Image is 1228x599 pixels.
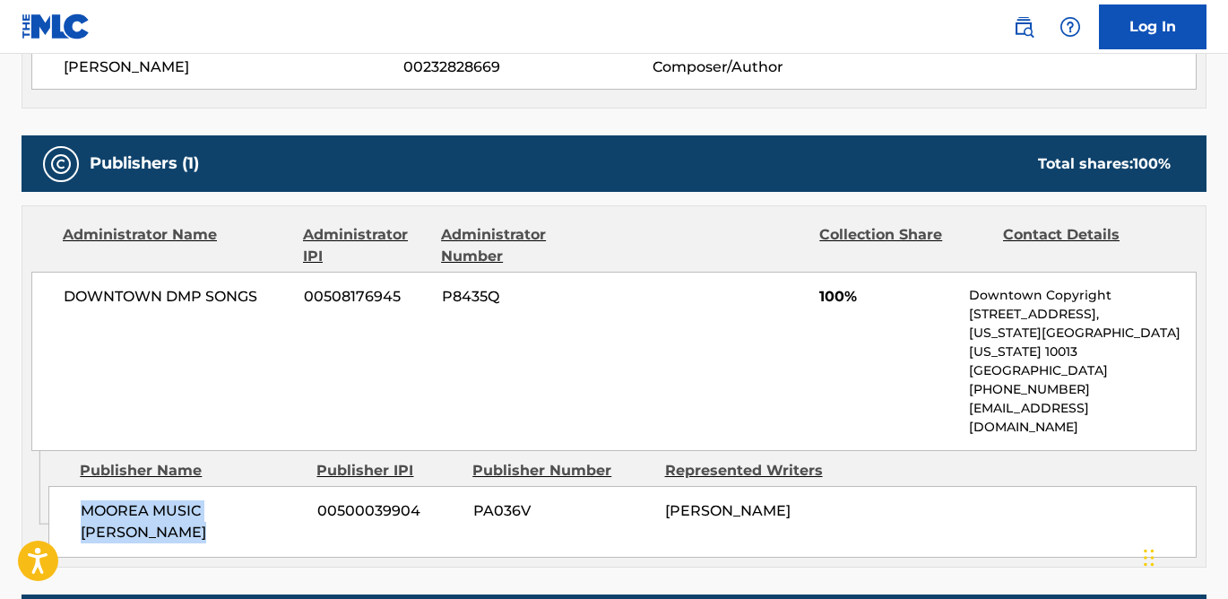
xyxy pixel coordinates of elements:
[81,500,304,543] span: MOOREA MUSIC [PERSON_NAME]
[653,56,879,78] span: Composer/Author
[819,286,956,308] span: 100%
[969,305,1196,324] p: [STREET_ADDRESS],
[80,460,303,482] div: Publisher Name
[317,500,460,522] span: 00500039904
[1013,16,1034,38] img: search
[969,361,1196,380] p: [GEOGRAPHIC_DATA]
[969,399,1196,437] p: [EMAIL_ADDRESS][DOMAIN_NAME]
[1003,224,1173,267] div: Contact Details
[472,460,651,482] div: Publisher Number
[969,380,1196,399] p: [PHONE_NUMBER]
[22,13,91,39] img: MLC Logo
[473,500,652,522] span: PA036V
[403,56,653,78] span: 00232828669
[316,460,459,482] div: Publisher IPI
[1038,153,1171,175] div: Total shares:
[969,286,1196,305] p: Downtown Copyright
[441,224,611,267] div: Administrator Number
[304,286,428,308] span: 00508176945
[665,502,791,519] span: [PERSON_NAME]
[1059,16,1081,38] img: help
[1138,513,1228,599] iframe: Chat Widget
[50,153,72,175] img: Publishers
[819,224,990,267] div: Collection Share
[64,286,290,308] span: DOWNTOWN DMP SONGS
[63,224,290,267] div: Administrator Name
[1144,531,1154,585] div: Drag
[90,153,199,174] h5: Publishers (1)
[64,56,403,78] span: [PERSON_NAME]
[1099,4,1206,49] a: Log In
[442,286,611,308] span: P8435Q
[665,460,843,482] div: Represented Writers
[969,324,1196,361] p: [US_STATE][GEOGRAPHIC_DATA][US_STATE] 10013
[1052,9,1088,45] div: Help
[303,224,428,267] div: Administrator IPI
[1133,155,1171,172] span: 100 %
[1006,9,1042,45] a: Public Search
